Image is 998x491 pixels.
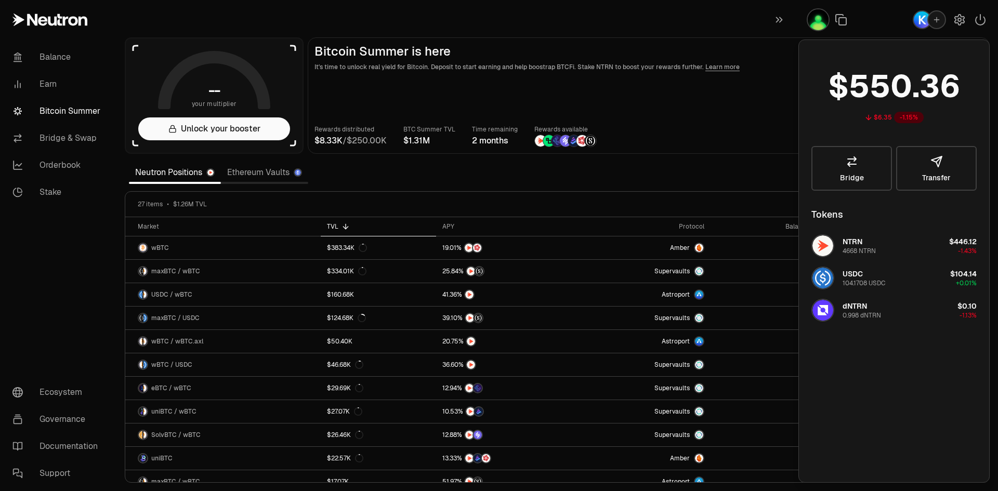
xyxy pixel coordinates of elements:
[442,222,567,231] div: APY
[573,400,711,423] a: SupervaultsSupervaults
[207,169,214,176] img: Neutron Logo
[711,353,816,376] a: --
[442,453,567,463] button: NTRNBedrock DiamondsMars Fragments
[551,135,563,147] img: EtherFi Points
[922,174,951,181] span: Transfer
[695,314,703,322] img: Supervaults
[695,454,703,462] img: Amber
[125,447,321,470] a: uniBTC LogouniBTC
[138,200,163,208] span: 27 items
[321,400,436,423] a: $27.07K
[327,477,349,486] div: $17.07K
[143,477,147,486] img: wBTC Logo
[654,361,690,369] span: Supervaults
[466,314,474,322] img: NTRN
[654,384,690,392] span: Supervaults
[474,384,482,392] img: EtherFi Points
[812,300,833,321] img: dNTRN Logo
[654,431,690,439] span: Supervaults
[843,279,885,287] div: 104.1708 USDC
[654,267,690,275] span: Supervaults
[711,283,816,306] a: --
[576,135,588,147] img: Mars Fragments
[807,8,830,31] button: 0xDamix
[143,267,147,275] img: wBTC Logo
[321,423,436,446] a: $26.46K
[327,384,363,392] div: $29.69K
[711,330,816,353] a: --
[125,377,321,400] a: eBTC LogowBTC LogoeBTC / wBTC
[956,279,977,287] span: +0.01%
[950,269,977,278] span: $104.14
[843,301,867,311] span: dNTRN
[560,135,571,147] img: Solv Points
[436,353,573,376] a: NTRN
[139,267,142,275] img: maxBTC Logo
[143,314,147,322] img: USDC Logo
[811,207,843,222] div: Tokens
[314,135,387,147] div: /
[327,431,363,439] div: $26.46K
[143,337,147,346] img: wBTC.axl Logo
[662,477,690,486] span: Astroport
[711,260,816,283] a: --
[139,407,142,416] img: uniBTC Logo
[472,124,518,135] p: Time remaining
[139,361,142,369] img: wBTC Logo
[573,283,711,306] a: Astroport
[573,423,711,446] a: SupervaultsSupervaults
[192,99,237,109] span: your multiplier
[812,235,833,256] img: NTRN Logo
[442,360,567,370] button: NTRN
[535,135,546,147] img: NTRN
[805,230,983,261] button: NTRN LogoNTRN4668 NTRN$446.12-1.43%
[321,330,436,353] a: $50.40K
[467,267,475,275] img: NTRN
[151,407,196,416] span: uniBTC / wBTC
[896,146,977,191] button: Transfer
[4,152,112,179] a: Orderbook
[466,407,475,416] img: NTRN
[139,454,147,462] img: uniBTC Logo
[711,400,816,423] a: --
[4,406,112,433] a: Governance
[151,361,192,369] span: wBTC / USDC
[4,44,112,71] a: Balance
[914,11,930,28] img: Keplr
[442,430,567,440] button: NTRNSolv Points
[840,174,864,181] span: Bridge
[913,10,946,29] button: Keplr
[125,307,321,329] a: maxBTC LogoUSDC LogomaxBTC / USDC
[805,262,983,294] button: USDC LogoUSDC104.1708 USDC$104.14+0.01%
[442,336,567,347] button: NTRN
[473,244,481,252] img: Mars Fragments
[670,454,690,462] span: Amber
[125,283,321,306] a: USDC LogowBTC LogoUSDC / wBTC
[138,117,290,140] button: Unlock your booster
[143,407,147,416] img: wBTC Logo
[151,314,200,322] span: maxBTC / USDC
[321,236,436,259] a: $383.34K
[474,314,482,322] img: Structured Points
[442,313,567,323] button: NTRNStructured Points
[949,237,977,246] span: $446.12
[436,307,573,329] a: NTRNStructured Points
[474,454,482,462] img: Bedrock Diamonds
[811,146,892,191] a: Bridge
[125,353,321,376] a: wBTC LogoUSDC LogowBTC / USDC
[321,447,436,470] a: $22.57K
[573,377,711,400] a: SupervaultsSupervaults
[705,63,740,71] a: Learn more
[695,384,703,392] img: Supervaults
[139,290,142,299] img: USDC Logo
[695,244,703,252] img: Amber
[403,124,455,135] p: BTC Summer TVL
[843,311,881,320] div: 0.998 dNTRN
[465,244,473,252] img: NTRN
[442,383,567,393] button: NTRNEtherFi Points
[143,384,147,392] img: wBTC Logo
[436,236,573,259] a: NTRNMars Fragments
[436,447,573,470] a: NTRNBedrock DiamondsMars Fragments
[125,330,321,353] a: wBTC LogowBTC.axl LogowBTC / wBTC.axl
[475,267,483,275] img: Structured Points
